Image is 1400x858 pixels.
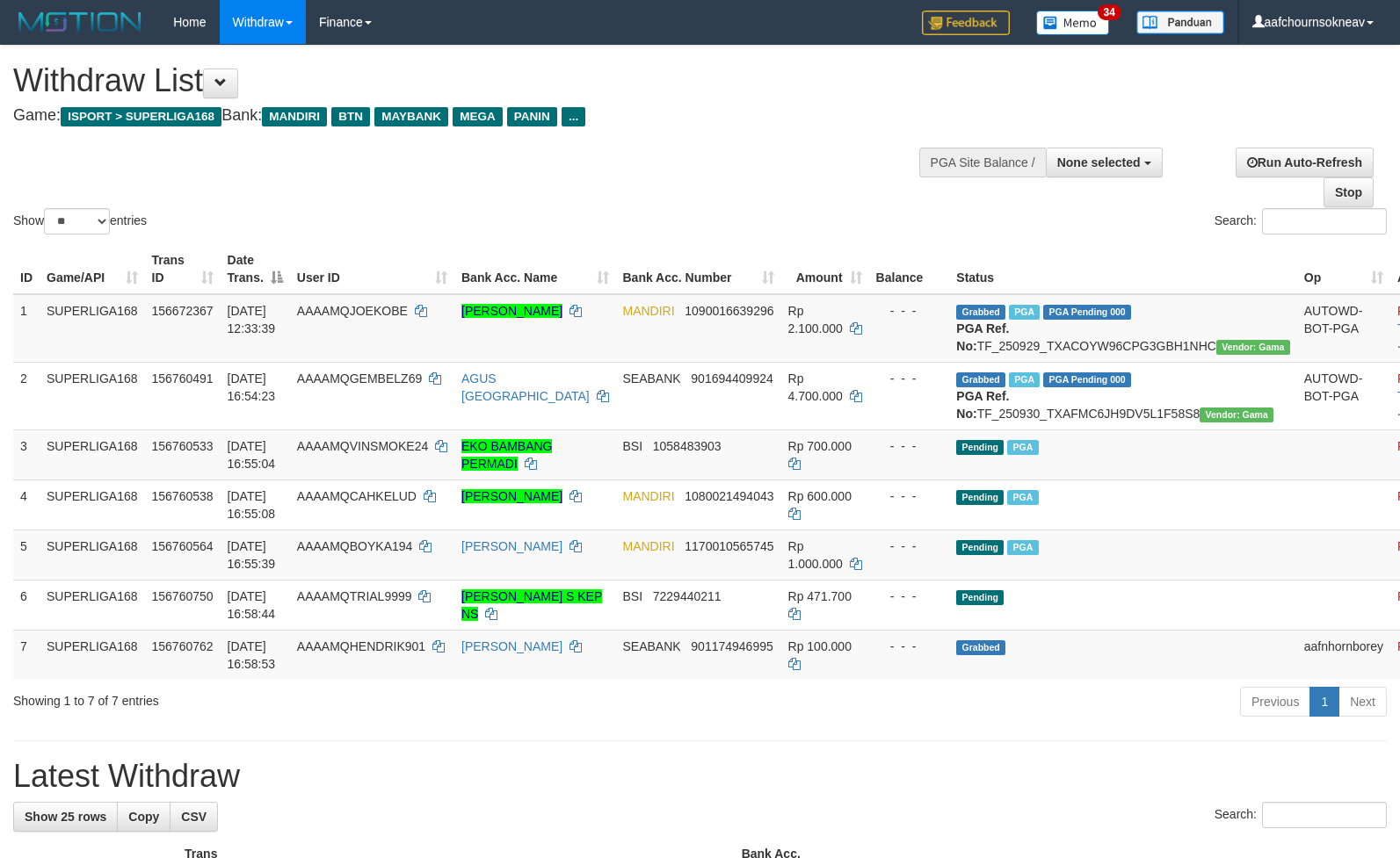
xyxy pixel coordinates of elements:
th: Op: activate to sort column ascending [1297,244,1390,294]
div: PGA Site Balance / [919,148,1046,177]
span: Vendor URL: https://trx31.1velocity.biz [1216,340,1290,355]
span: Rp 1.000.000 [788,539,843,571]
span: Copy 1090016639296 to clipboard [685,304,773,318]
span: PGA Pending [1043,305,1131,320]
span: Rp 2.100.000 [788,304,843,335]
span: Rp 4.700.000 [788,371,843,403]
a: [PERSON_NAME] [461,489,562,503]
span: Marked by aafsengchandara [1007,490,1038,505]
span: Show 25 rows [25,810,106,824]
span: Copy 901694409924 to clipboard [691,371,773,386]
input: Search: [1262,208,1387,234]
a: [PERSON_NAME] S KEP NS [461,589,602,621]
span: ISPORT > SUPERLIGA168 [61,107,221,126]
input: Search: [1262,802,1387,828]
th: Status [949,244,1296,294]
span: PGA Pending [1043,372,1131,387]
td: TF_250929_TXACOYW96CPG3GBH1NHC [949,294,1296,363]
td: TF_250930_TXAFMC6JH9DV5L1F58S8 [949,362,1296,429]
span: Pending [956,540,1004,555]
span: 156760533 [152,439,214,453]
span: 156760538 [152,489,214,503]
td: SUPERLIGA168 [40,630,145,680]
span: Copy 1080021494043 to clipboard [685,489,773,503]
div: - - - [876,370,943,387]
span: AAAAMQJOEKOBE [297,304,408,318]
span: Rp 600.000 [788,489,852,503]
div: Showing 1 to 7 of 7 entries [13,685,570,710]
span: 156760564 [152,539,214,553]
span: [DATE] 16:58:44 [228,589,276,621]
td: 2 [13,362,40,429]
th: Bank Acc. Name: activate to sort column ascending [454,244,616,294]
span: Grabbed [956,640,1005,655]
span: AAAAMQGEMBELZ69 [297,371,422,386]
h4: Game: Bank: [13,107,916,125]
select: Showentries [44,208,110,234]
span: Marked by aafsengchandara [1009,305,1040,320]
span: Pending [956,490,1004,505]
div: - - - [876,437,943,455]
td: 5 [13,530,40,580]
span: [DATE] 16:55:39 [228,539,276,571]
a: Stop [1324,177,1374,207]
div: - - - [876,487,943,505]
span: Copy 1058483903 to clipboard [653,439,722,453]
span: 156760491 [152,371,214,386]
span: AAAAMQBOYKA194 [297,539,413,553]
th: Amount: activate to sort column ascending [781,244,869,294]
span: Pending [956,440,1004,455]
a: [PERSON_NAME] [461,304,562,318]
a: Previous [1240,687,1310,717]
img: Feedback.jpg [922,11,1010,35]
span: Rp 700.000 [788,439,852,453]
td: SUPERLIGA168 [40,429,145,479]
td: 4 [13,479,40,530]
img: MOTION_logo.png [13,9,147,35]
a: Next [1338,687,1387,717]
td: 7 [13,630,40,680]
span: AAAAMQHENDRIK901 [297,639,425,653]
span: 156760762 [152,639,214,653]
img: Button%20Memo.svg [1036,11,1110,35]
span: Rp 471.700 [788,589,852,603]
td: AUTOWD-BOT-PGA [1297,362,1390,429]
td: AUTOWD-BOT-PGA [1297,294,1390,363]
td: aafnhornborey [1297,630,1390,680]
a: CSV [170,802,218,832]
span: [DATE] 16:55:04 [228,439,276,471]
b: PGA Ref. No: [956,389,1009,421]
span: AAAAMQCAHKELUD [297,489,417,503]
span: BTN [331,107,370,126]
span: Rp 100.000 [788,639,852,653]
span: [DATE] 16:58:53 [228,639,276,671]
span: MANDIRI [262,107,327,126]
span: BSI [623,439,643,453]
span: Marked by aafsengchandara [1007,440,1038,455]
button: None selected [1046,148,1163,177]
span: MANDIRI [623,539,675,553]
a: Copy [117,802,170,832]
label: Show entries [13,208,147,234]
a: AGUS [GEOGRAPHIC_DATA] [461,371,590,403]
span: SEABANK [623,639,681,653]
div: - - - [876,302,943,320]
span: Pending [956,590,1004,605]
span: CSV [181,810,207,824]
td: SUPERLIGA168 [40,479,145,530]
span: [DATE] 16:54:23 [228,371,276,403]
span: Copy 7229440211 to clipboard [653,589,722,603]
span: None selected [1057,155,1141,169]
span: BSI [623,589,643,603]
span: SEABANK [623,371,681,386]
span: 156672367 [152,304,214,318]
div: - - - [876,588,943,605]
span: MANDIRI [623,489,675,503]
th: Game/API: activate to sort column ascending [40,244,145,294]
h1: Latest Withdraw [13,759,1387,794]
a: [PERSON_NAME] [461,539,562,553]
a: Run Auto-Refresh [1236,148,1374,177]
span: 156760750 [152,589,214,603]
span: Grabbed [956,305,1005,320]
th: Balance [869,244,950,294]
